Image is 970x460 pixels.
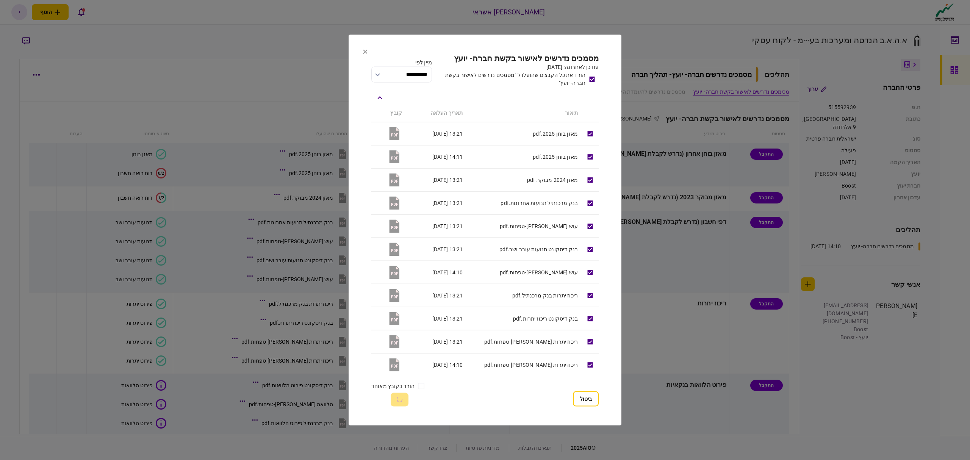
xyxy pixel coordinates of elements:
[466,307,582,330] td: בנק דיסקונט ריכוז יתרות.pdf
[406,307,466,330] td: 13:21 [DATE]
[406,191,466,214] td: 13:21 [DATE]
[466,330,582,353] td: ריכוז יתרות [PERSON_NAME]-טפחות.pdf
[406,353,466,376] td: 14:10 [DATE]
[466,214,582,238] td: עוש [PERSON_NAME]-טפחות.pdf
[406,168,466,191] td: 13:21 [DATE]
[406,261,466,284] td: 14:10 [DATE]
[371,382,415,390] label: הורד כקובץ מאוחד
[466,353,582,376] td: ריכוז יתרות [PERSON_NAME]-טפחות.pdf
[573,391,599,406] button: ביטול
[436,54,599,63] h2: מסמכים נדרשים לאישור בקשת חברה- יועץ
[466,191,582,214] td: בנק מרכנתיל תנועות אחרונות.pdf
[466,145,582,168] td: מאזן בוחן 2025.pdf
[406,330,466,353] td: 13:21 [DATE]
[436,63,599,71] div: עודכן לאחרונה: [DATE]
[466,261,582,284] td: עוש [PERSON_NAME]-טפחות.pdf
[406,284,466,307] td: 13:21 [DATE]
[466,105,582,122] th: תיאור
[406,214,466,238] td: 13:21 [DATE]
[466,168,582,191] td: מאזן 2024 מבוקר.pdf
[466,238,582,261] td: בנק דיסקונט תנועות עובר ושב.pdf
[406,145,466,168] td: 14:11 [DATE]
[436,71,585,87] div: הורד את כל הקבצים שהועלו ל "מסמכים נדרשים לאישור בקשת חברה- יועץ"
[406,105,466,122] th: תאריך העלאה
[466,122,582,145] td: מאזן בוחן 2025.pdf
[371,105,406,122] th: קובץ
[406,122,466,145] td: 13:21 [DATE]
[371,58,432,66] div: מיין לפי
[406,238,466,261] td: 13:21 [DATE]
[466,284,582,307] td: ריכוז יתרות בנק מרכנתיל.pdf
